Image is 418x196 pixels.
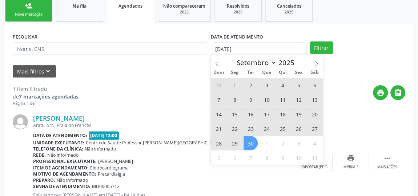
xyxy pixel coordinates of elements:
span: [PERSON_NAME] [98,158,133,164]
input: Selecione um intervalo [211,43,306,55]
i:  [383,154,391,162]
span: Setembro 3, 2025 [260,78,274,92]
span: Cancelados [277,3,301,9]
span: Não informado [57,177,88,183]
span: Sex [291,70,307,75]
b: Telefone da clínica: [33,146,83,152]
span: Setembro 1, 2025 [228,78,242,92]
i: keyboard_arrow_down [44,67,52,75]
span: Setembro 15, 2025 [228,107,242,121]
input: Year [277,58,301,67]
span: Setembro 4, 2025 [276,78,290,92]
span: Outubro 11, 2025 [308,151,322,165]
i:  [394,89,402,97]
span: MD00005712 [92,183,120,189]
span: Outubro 9, 2025 [276,151,290,165]
button:  [390,85,405,100]
span: Setembro 17, 2025 [260,107,274,121]
span: Setembro 20, 2025 [308,107,322,121]
span: Na fila [73,3,87,9]
span: Centro de Saude Professor [PERSON_NAME][GEOGRAPHIC_DATA] [86,140,222,146]
span: Setembro 25, 2025 [276,121,290,136]
div: Mais ações [377,165,397,170]
span: Não informado [47,152,79,158]
span: Outubro 2, 2025 [276,136,290,150]
span: Outubro 3, 2025 [292,136,306,150]
b: Senha de atendimento: [33,183,91,189]
span: Setembro 7, 2025 [212,92,226,107]
span: Setembro 11, 2025 [276,92,290,107]
span: Outubro 1, 2025 [260,136,274,150]
b: Profissional executante: [33,158,97,164]
label: DATA DE ATENDIMENTO [211,31,263,43]
div: Aratu, S/N, Praia do Francês [33,122,296,128]
span: Setembro 9, 2025 [244,92,258,107]
span: Qui [275,70,291,75]
span: Setembro 12, 2025 [292,92,306,107]
div: 2025 [163,9,205,15]
span: Agosto 31, 2025 [212,78,226,92]
img: img [13,114,28,129]
span: Sáb [307,70,323,75]
span: Dom [211,70,227,75]
b: Rede: [33,152,46,158]
span: Não informado [85,146,116,152]
span: Outubro 6, 2025 [228,151,242,165]
button: Mais filtroskeyboard_arrow_down [13,65,56,78]
span: Setembro 26, 2025 [292,121,306,136]
span: Setembro 18, 2025 [276,107,290,121]
label: PESQUISAR [13,31,37,43]
span: Não compareceram [163,3,205,9]
span: Setembro 16, 2025 [244,107,258,121]
span: Outubro 4, 2025 [308,136,322,150]
div: Imprimir [342,165,359,170]
span: Setembro 10, 2025 [260,92,274,107]
span: Ter [243,70,259,75]
input: Nome, CNS [13,43,207,55]
b: Motivo de agendamento: [33,171,96,177]
a: [PERSON_NAME] [33,114,85,122]
span: Setembro 19, 2025 [292,107,306,121]
i: print [347,154,355,162]
b: Unidade executante: [33,140,84,146]
span: Outubro 8, 2025 [260,151,274,165]
span: Seg [227,70,243,75]
span: Setembro 22, 2025 [228,121,242,136]
span: Outubro 7, 2025 [244,151,258,165]
i: print [377,89,385,97]
span: Resolvidos [227,3,249,9]
div: de [13,93,79,100]
span: Setembro 28, 2025 [212,136,226,150]
span: Setembro 5, 2025 [292,78,306,92]
b: Preparo: [33,177,55,183]
span: Outubro 5, 2025 [212,151,226,165]
div: 2025 [271,9,307,15]
div: person_add [25,2,33,10]
span: Setembro 24, 2025 [260,121,274,136]
span: Setembro 13, 2025 [308,92,322,107]
span: Setembro 27, 2025 [308,121,322,136]
span: [DATE] 13:00 [89,131,119,140]
b: Data de atendimento: [33,132,87,139]
button: print [373,85,388,100]
div: Página 1 de 1 [13,100,79,107]
span: Setembro 2, 2025 [244,78,258,92]
span: Outubro 10, 2025 [292,151,306,165]
span: Setembro 29, 2025 [228,136,242,150]
span: Precardialgia [98,171,125,177]
button: Filtrar [310,41,333,54]
div: 1 item filtrado [13,85,79,93]
span: Qua [259,70,275,75]
span: Setembro 14, 2025 [212,107,226,121]
span: Eletrocardiograma [90,165,129,171]
span: Setembro 30, 2025 [244,136,258,150]
div: Exportar (PDF) [301,165,327,170]
span: Setembro 6, 2025 [308,78,322,92]
span: Setembro 8, 2025 [228,92,242,107]
strong: 7 marcações agendadas [19,93,79,100]
select: Month [233,57,277,68]
span: Agendados [118,3,142,9]
span: Setembro 23, 2025 [244,121,258,136]
b: Item de agendamento: [33,165,89,171]
div: 2025 [220,9,256,15]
